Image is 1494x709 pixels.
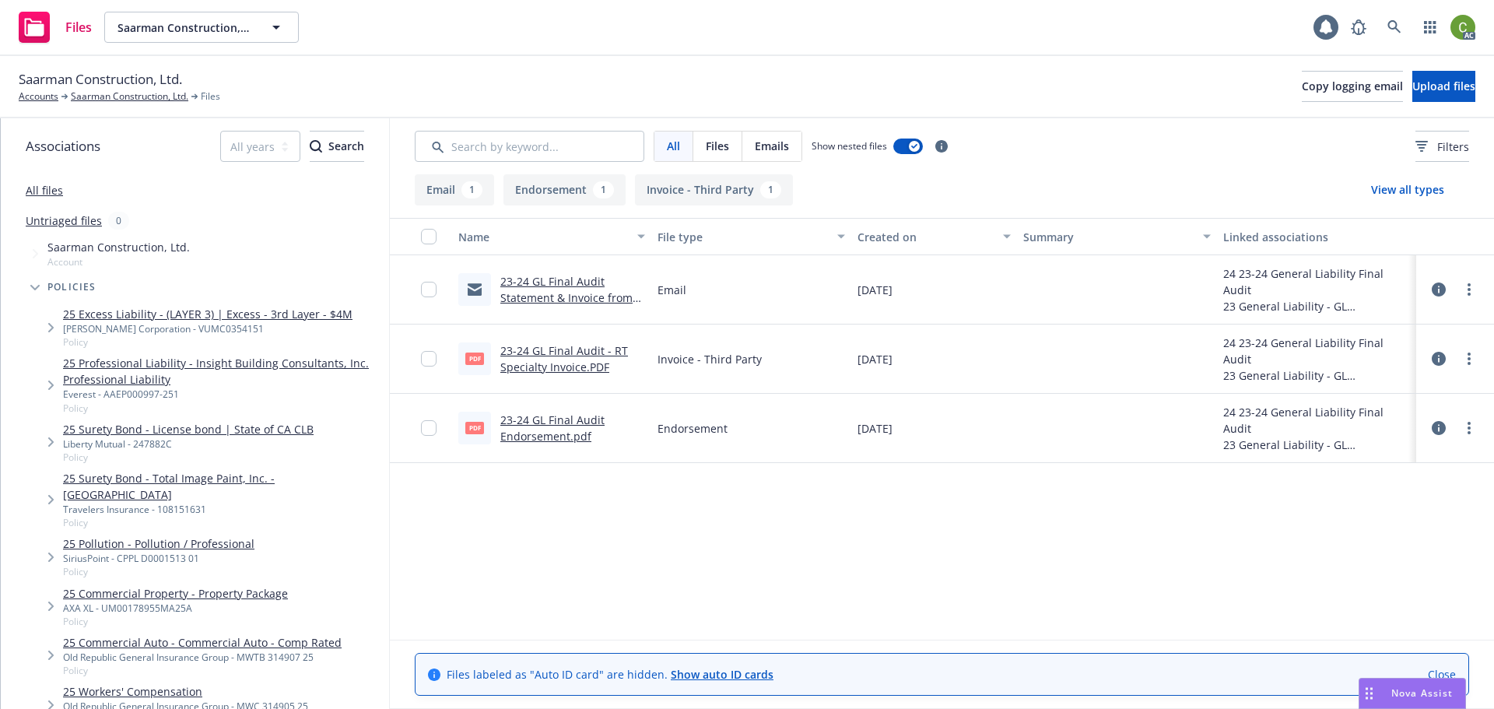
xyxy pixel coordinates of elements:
[415,131,644,162] input: Search by keyword...
[1302,79,1403,93] span: Copy logging email
[19,90,58,104] a: Accounts
[19,69,182,90] span: Saarman Construction, Ltd.
[108,212,129,230] div: 0
[658,351,762,367] span: Invoice - Third Party
[65,21,92,33] span: Files
[1437,139,1469,155] span: Filters
[63,470,383,503] a: 25 Surety Bond - Total Image Paint, Inc. - [GEOGRAPHIC_DATA]
[117,19,252,36] span: Saarman Construction, Ltd.
[461,181,482,198] div: 1
[857,282,893,298] span: [DATE]
[452,218,651,255] button: Name
[12,5,98,49] a: Files
[1359,679,1379,708] div: Drag to move
[1302,71,1403,102] button: Copy logging email
[63,651,342,664] div: Old Republic General Insurance Group - MWTB 314907 25
[857,351,893,367] span: [DATE]
[63,585,288,602] a: 25 Commercial Property - Property Package
[63,402,383,415] span: Policy
[1391,686,1453,700] span: Nova Assist
[635,174,793,205] button: Invoice - Third Party
[26,212,102,229] a: Untriaged files
[1023,229,1193,245] div: Summary
[421,351,437,367] input: Toggle Row Selected
[63,615,288,628] span: Policy
[755,138,789,154] span: Emails
[310,131,364,162] button: SearchSearch
[1460,280,1478,299] a: more
[310,132,364,161] div: Search
[1223,229,1410,245] div: Linked associations
[1223,367,1410,384] div: 23 General Liability - GL
[1223,335,1410,367] div: 24 23-24 General Liability Final Audit
[1223,298,1410,314] div: 23 General Liability - GL
[760,181,781,198] div: 1
[658,420,728,437] span: Endorsement
[63,421,314,437] a: 25 Surety Bond - License bond | State of CA CLB
[63,306,352,322] a: 25 Excess Liability - (LAYER 3) | Excess - 3rd Layer - $4M
[63,388,383,401] div: Everest - AAEP000997-251
[500,343,628,374] a: 23-24 GL Final Audit - RT Specialty Invoice.PDF
[706,138,729,154] span: Files
[1450,15,1475,40] img: photo
[63,634,342,651] a: 25 Commercial Auto - Commercial Auto - Comp Rated
[310,140,322,153] svg: Search
[1223,437,1410,453] div: 23 General Liability - GL
[1415,139,1469,155] span: Filters
[1379,12,1410,43] a: Search
[1343,12,1374,43] a: Report a Bug
[500,274,633,321] a: 23-24 GL Final Audit Statement & Invoice from RT Specialty .msg
[1223,265,1410,298] div: 24 23-24 General Liability Final Audit
[63,683,308,700] a: 25 Workers' Compensation
[1359,678,1466,709] button: Nova Assist
[667,138,680,154] span: All
[1460,419,1478,437] a: more
[465,353,484,364] span: PDF
[458,229,628,245] div: Name
[47,255,190,269] span: Account
[447,666,773,683] span: Files labeled as "Auto ID card" are hidden.
[812,139,887,153] span: Show nested files
[63,335,352,349] span: Policy
[1415,131,1469,162] button: Filters
[500,412,605,444] a: 23-24 GL Final Audit Endorsement.pdf
[421,229,437,244] input: Select all
[503,174,626,205] button: Endorsement
[63,451,314,464] span: Policy
[658,282,686,298] span: Email
[1223,404,1410,437] div: 24 23-24 General Liability Final Audit
[71,90,188,104] a: Saarman Construction, Ltd.
[421,282,437,297] input: Toggle Row Selected
[47,283,96,292] span: Policies
[47,239,190,255] span: Saarman Construction, Ltd.
[63,664,342,677] span: Policy
[63,552,254,565] div: SiriusPoint - CPPL D0001513 01
[1428,666,1456,683] a: Close
[415,174,494,205] button: Email
[1346,174,1469,205] button: View all types
[593,181,614,198] div: 1
[26,183,63,198] a: All files
[671,667,773,682] a: Show auto ID cards
[651,218,850,255] button: File type
[857,420,893,437] span: [DATE]
[658,229,827,245] div: File type
[104,12,299,43] button: Saarman Construction, Ltd.
[1412,79,1475,93] span: Upload files
[1217,218,1416,255] button: Linked associations
[63,437,314,451] div: Liberty Mutual - 247882C
[63,602,288,615] div: AXA XL - UM00178955MA25A
[851,218,1018,255] button: Created on
[465,422,484,433] span: pdf
[63,516,383,529] span: Policy
[1460,349,1478,368] a: more
[201,90,220,104] span: Files
[26,136,100,156] span: Associations
[63,322,352,335] div: [PERSON_NAME] Corporation - VUMC0354151
[63,503,383,516] div: Travelers Insurance - 108151631
[63,535,254,552] a: 25 Pollution - Pollution / Professional
[1412,71,1475,102] button: Upload files
[63,565,254,578] span: Policy
[421,420,437,436] input: Toggle Row Selected
[1415,12,1446,43] a: Switch app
